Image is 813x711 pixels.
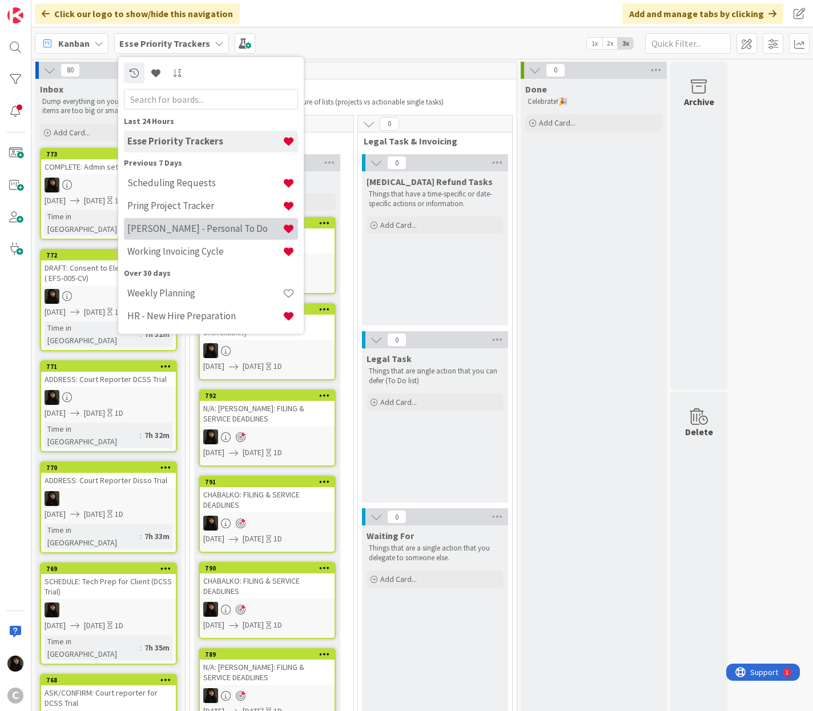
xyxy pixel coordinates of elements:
div: ES [41,390,176,405]
div: N/A: [PERSON_NAME]: FILING & SERVICE DEADLINES [200,401,335,426]
div: 771ADDRESS: Court Reporter DCSS Trial [41,361,176,387]
div: 768 [41,675,176,685]
div: 791CHABALKO: FILING & SERVICE DEADLINES [200,477,335,512]
div: 769SCHEDULE: Tech Prep for Client (DCSS Trial) [41,564,176,599]
span: 2x [602,38,618,49]
div: 768ASK/CONFIRM: Court reporter for DCSS Trial [41,675,176,710]
p: Things that are single action that you can defer (To Do list) [369,367,501,385]
a: 770ADDRESS: Court Reporter Disso TrialES[DATE][DATE]1DTime in [GEOGRAPHIC_DATA]:7h 33m [40,461,177,553]
div: 7h 31m [142,328,172,340]
div: Time in [GEOGRAPHIC_DATA] [45,322,140,347]
div: 792 [200,391,335,401]
div: 7h 33m [142,530,172,543]
span: : [140,429,142,441]
div: 792 [205,392,335,400]
span: [DATE] [45,195,66,207]
a: 791CHABALKO: FILING & SERVICE DEADLINESES[DATE][DATE]1D [199,476,336,553]
span: Support [24,2,52,15]
div: 792N/A: [PERSON_NAME]: FILING & SERVICE DEADLINES [200,391,335,426]
div: ADDRESS: Court Reporter Disso Trial [41,473,176,488]
h4: Working Invoicing Cycle [127,246,283,257]
div: Over 30 days [124,267,298,279]
span: Add Card... [54,127,90,138]
div: 1D [273,619,282,631]
div: 791 [200,477,335,487]
div: ES [41,178,176,192]
span: Legal Task [367,353,412,364]
div: 1D [115,620,123,632]
span: 3x [618,38,633,49]
div: Archive [684,95,714,109]
img: ES [203,602,218,617]
a: 792N/A: [PERSON_NAME]: FILING & SERVICE DEADLINESES[DATE][DATE]1D [199,389,336,467]
span: Add Card... [380,220,417,230]
span: Waiting For [367,530,414,541]
p: Things that have a time-specific or date-specific actions or information. [369,190,501,208]
div: 771 [46,363,176,371]
img: ES [45,602,59,617]
span: [DATE] [45,620,66,632]
div: 770ADDRESS: Court Reporter Disso Trial [41,463,176,488]
span: Add Card... [380,574,417,584]
a: 793[PERSON_NAME] - Notice of UnavailabilityES[DATE][DATE]1D [199,303,336,380]
div: 772DRAFT: Consent to Electronic Service ( EFS-005-CV) [41,250,176,286]
div: ASK/CONFIRM: Court reporter for DCSS Trial [41,685,176,710]
div: 771 [41,361,176,372]
span: Done [525,83,547,95]
div: 768 [46,676,176,684]
div: Last 24 Hours [124,115,298,127]
div: 790 [200,563,335,573]
span: 80 [61,63,80,77]
img: ES [203,429,218,444]
h4: Pring Project Tracker [127,200,283,211]
h4: Weekly Planning [127,287,283,299]
div: 773COMPLETE: Admin setup [41,149,176,174]
img: ES [203,516,218,531]
span: [DATE] [84,620,105,632]
div: Time in [GEOGRAPHIC_DATA] [45,423,140,448]
span: [DATE] [84,306,105,318]
img: ES [7,656,23,672]
p: Things that are a single action that you delegate to someone else. [369,544,501,563]
input: Quick Filter... [645,33,731,54]
b: Esse Priority Trackers [119,38,210,49]
span: [DATE] [243,619,264,631]
div: 770 [46,464,176,472]
span: [DATE] [203,447,224,459]
div: SCHEDULE: Tech Prep for Client (DCSS Trial) [41,574,176,599]
span: [DATE] [203,619,224,631]
div: 769 [41,564,176,574]
span: [DATE] [243,533,264,545]
h4: [PERSON_NAME] - Personal To Do [127,223,283,234]
div: 773 [41,149,176,159]
span: 0 [387,156,406,170]
div: 1D [273,533,282,545]
div: Delete [685,425,713,439]
p: Celebrate!🎉 [528,97,660,106]
div: N/A: [PERSON_NAME]: FILING & SERVICE DEADLINES [200,660,335,685]
div: 1D [273,447,282,459]
span: Inbox [40,83,63,95]
div: CHABALKO: FILING & SERVICE DEADLINES [200,573,335,598]
div: Previous 7 Days [124,156,298,168]
div: 791 [205,478,335,486]
div: 1 [59,5,62,14]
span: [DATE] [45,306,66,318]
span: : [140,641,142,654]
img: ES [45,178,59,192]
img: ES [45,390,59,405]
div: ES [200,429,335,444]
img: ES [203,688,218,703]
div: 789N/A: [PERSON_NAME]: FILING & SERVICE DEADLINES [200,649,335,685]
div: ES [200,688,335,703]
span: 0 [546,63,565,77]
span: [DATE] [84,195,105,207]
a: 771ADDRESS: Court Reporter DCSS TrialES[DATE][DATE]1DTime in [GEOGRAPHIC_DATA]:7h 32m [40,360,177,452]
span: [DATE] [243,447,264,459]
div: 789 [205,650,335,658]
div: 7h 32m [142,429,172,441]
div: Click our logo to show/hide this navigation [35,3,240,24]
span: 0 [380,117,399,131]
span: Add Card... [380,397,417,407]
div: ES [41,289,176,304]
